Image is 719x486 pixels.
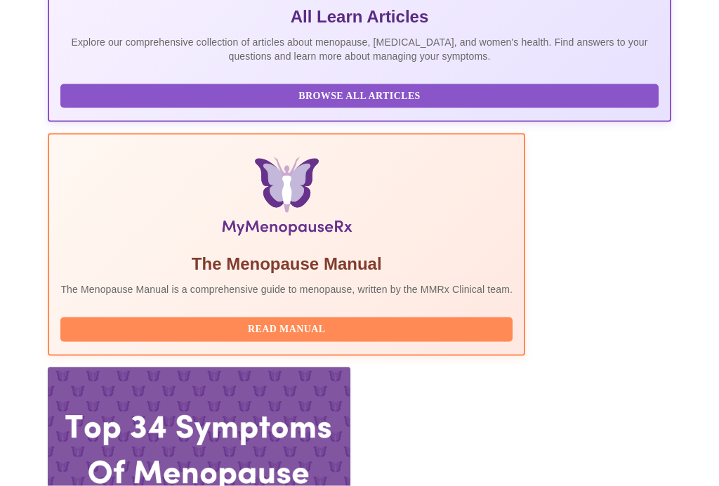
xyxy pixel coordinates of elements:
[60,253,513,275] h5: The Menopause Manual
[60,322,516,334] a: Read Manual
[60,317,513,342] button: Read Manual
[60,84,658,109] button: Browse All Articles
[74,88,644,105] span: Browse All Articles
[133,157,441,242] img: Menopause Manual
[60,35,658,63] p: Explore our comprehensive collection of articles about menopause, [MEDICAL_DATA], and women's hea...
[60,282,513,296] p: The Menopause Manual is a comprehensive guide to menopause, written by the MMRx Clinical team.
[74,321,499,339] span: Read Manual
[60,88,661,100] a: Browse All Articles
[60,6,658,28] h5: All Learn Articles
